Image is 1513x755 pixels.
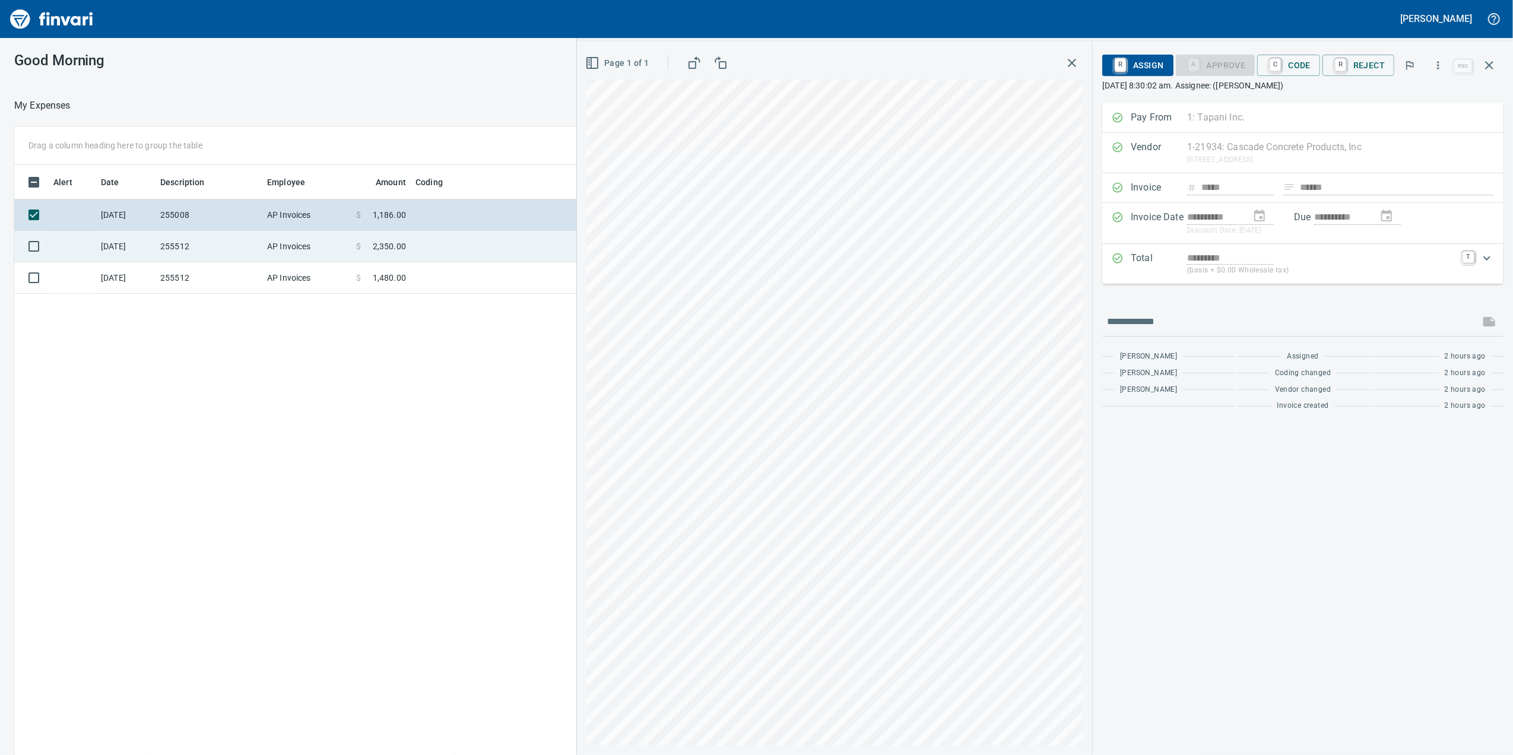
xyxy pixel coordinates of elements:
[267,175,305,189] span: Employee
[96,231,156,262] td: [DATE]
[1398,9,1475,28] button: [PERSON_NAME]
[1463,251,1474,263] a: T
[101,175,135,189] span: Date
[160,175,205,189] span: Description
[360,175,406,189] span: Amount
[53,175,72,189] span: Alert
[356,272,361,284] span: $
[1102,55,1173,76] button: RAssign
[156,199,262,231] td: 255008
[1397,52,1423,78] button: Flag
[1120,351,1177,363] span: [PERSON_NAME]
[1115,58,1126,71] a: R
[14,99,71,113] p: My Expenses
[1335,58,1346,71] a: R
[1322,55,1394,76] button: RReject
[1257,55,1320,76] button: CCode
[1445,384,1486,396] span: 2 hours ago
[376,175,406,189] span: Amount
[14,99,71,113] nav: breadcrumb
[1102,80,1504,91] p: [DATE] 8:30:02 am. Assignee: ([PERSON_NAME])
[1275,384,1331,396] span: Vendor changed
[267,175,321,189] span: Employee
[262,231,351,262] td: AP Invoices
[53,175,88,189] span: Alert
[1176,59,1255,69] div: Coding Required
[7,5,96,33] img: Finvari
[373,272,406,284] span: 1,480.00
[373,209,406,221] span: 1,186.00
[96,199,156,231] td: [DATE]
[156,262,262,294] td: 255512
[262,199,351,231] td: AP Invoices
[415,175,458,189] span: Coding
[28,139,202,151] p: Drag a column heading here to group the table
[1425,52,1451,78] button: More
[101,175,119,189] span: Date
[1120,384,1177,396] span: [PERSON_NAME]
[1445,400,1486,412] span: 2 hours ago
[1445,367,1486,379] span: 2 hours ago
[1275,367,1331,379] span: Coding changed
[1267,55,1311,75] span: Code
[373,240,406,252] span: 2,350.00
[1187,265,1455,277] p: (basis + $0.00 Wholesale tax)
[1270,58,1281,71] a: C
[356,240,361,252] span: $
[588,56,649,71] span: Page 1 of 1
[1287,351,1318,363] span: Assigned
[415,175,443,189] span: Coding
[262,262,351,294] td: AP Invoices
[1475,307,1504,336] span: This records your message into the invoice and notifies anyone mentioned
[96,262,156,294] td: [DATE]
[156,231,262,262] td: 255512
[583,52,654,74] button: Page 1 of 1
[1451,51,1504,80] span: Close invoice
[356,209,361,221] span: $
[1112,55,1163,75] span: Assign
[14,52,391,69] h3: Good Morning
[1454,59,1472,72] a: esc
[1131,251,1187,277] p: Total
[1445,351,1486,363] span: 2 hours ago
[1102,244,1504,284] div: Expand
[1120,367,1177,379] span: [PERSON_NAME]
[1277,400,1329,412] span: Invoice created
[160,175,220,189] span: Description
[1332,55,1385,75] span: Reject
[1401,12,1472,25] h5: [PERSON_NAME]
